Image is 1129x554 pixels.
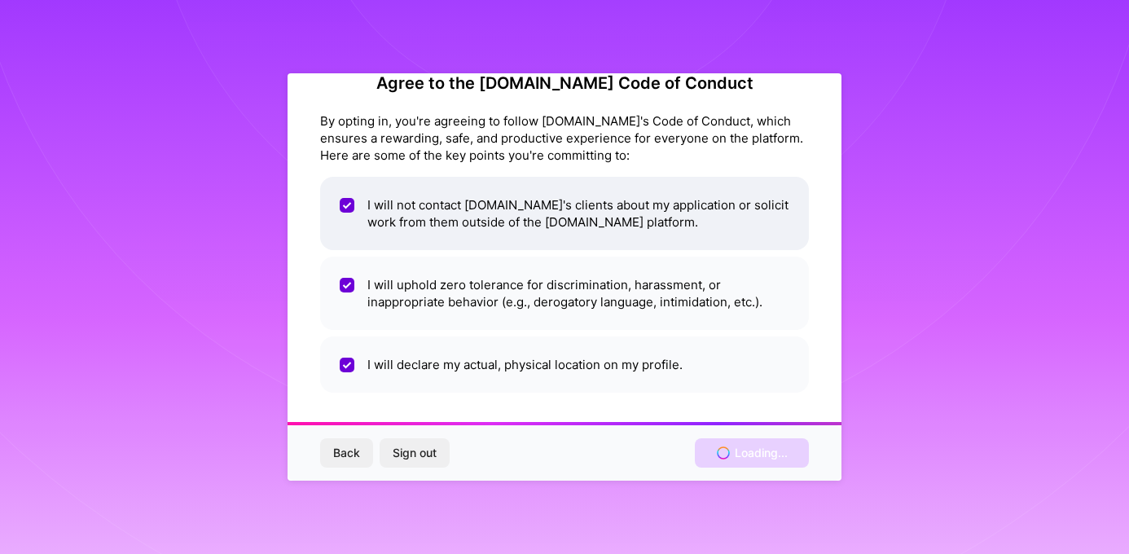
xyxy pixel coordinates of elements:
span: Back [333,445,360,461]
h2: Agree to the [DOMAIN_NAME] Code of Conduct [320,73,809,93]
div: By opting in, you're agreeing to follow [DOMAIN_NAME]'s Code of Conduct, which ensures a rewardin... [320,112,809,164]
li: I will declare my actual, physical location on my profile. [320,336,809,393]
span: Sign out [393,445,437,461]
button: Back [320,438,373,468]
li: I will not contact [DOMAIN_NAME]'s clients about my application or solicit work from them outside... [320,177,809,250]
li: I will uphold zero tolerance for discrimination, harassment, or inappropriate behavior (e.g., der... [320,257,809,330]
button: Sign out [380,438,450,468]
